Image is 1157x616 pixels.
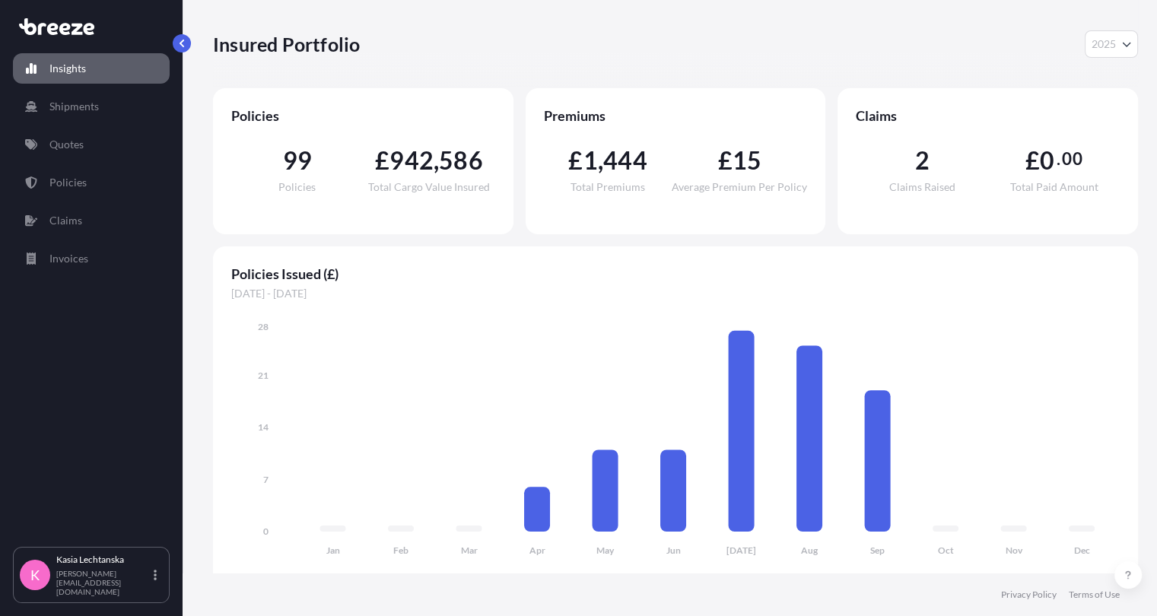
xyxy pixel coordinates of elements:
a: Invoices [13,243,170,274]
span: 444 [603,148,647,173]
span: Claims Raised [889,182,955,192]
tspan: Aug [801,545,818,556]
span: 586 [439,148,483,173]
tspan: Apr [529,545,545,556]
span: Average Premium Per Policy [672,182,807,192]
span: Total Paid Amount [1009,182,1098,192]
a: Quotes [13,129,170,160]
p: Quotes [49,137,84,152]
span: Policies [278,182,316,192]
tspan: Mar [461,545,478,556]
tspan: Oct [938,545,954,556]
a: Terms of Use [1069,589,1120,601]
tspan: Jan [326,545,340,556]
tspan: 0 [263,526,269,537]
a: Shipments [13,91,170,122]
tspan: May [596,545,615,556]
a: Policies [13,167,170,198]
a: Insights [13,53,170,84]
tspan: Dec [1074,545,1090,556]
span: 942 [389,148,434,173]
span: 00 [1062,153,1082,165]
p: Invoices [49,251,88,266]
tspan: 14 [258,421,269,433]
tspan: 21 [258,370,269,381]
span: K [30,567,40,583]
span: 1 [583,148,598,173]
p: [PERSON_NAME][EMAIL_ADDRESS][DOMAIN_NAME] [56,569,151,596]
tspan: [DATE] [726,545,756,556]
p: Claims [49,213,82,228]
tspan: 28 [258,321,269,332]
p: Insights [49,61,86,76]
span: 2025 [1092,37,1116,52]
tspan: Feb [393,545,408,556]
span: Total Premiums [571,182,645,192]
span: Premiums [544,106,808,125]
span: 0 [1040,148,1054,173]
span: [DATE] - [DATE] [231,286,1120,301]
span: 15 [733,148,761,173]
span: 99 [282,148,311,173]
tspan: Jun [666,545,681,556]
p: Policies [49,175,87,190]
tspan: Sep [870,545,885,556]
span: Claims [856,106,1120,125]
span: £ [375,148,389,173]
p: Insured Portfolio [213,32,360,56]
tspan: Nov [1006,545,1023,556]
span: , [598,148,603,173]
span: Policies [231,106,495,125]
span: . [1057,153,1060,165]
a: Privacy Policy [1001,589,1057,601]
p: Kasia Lechtanska [56,554,151,566]
span: £ [718,148,733,173]
span: Total Cargo Value Insured [368,182,490,192]
span: £ [568,148,583,173]
p: Shipments [49,99,99,114]
span: Policies Issued (£) [231,265,1120,283]
a: Claims [13,205,170,236]
button: Year Selector [1085,30,1138,58]
tspan: 7 [263,474,269,485]
span: , [434,148,439,173]
span: £ [1025,148,1040,173]
span: 2 [914,148,929,173]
